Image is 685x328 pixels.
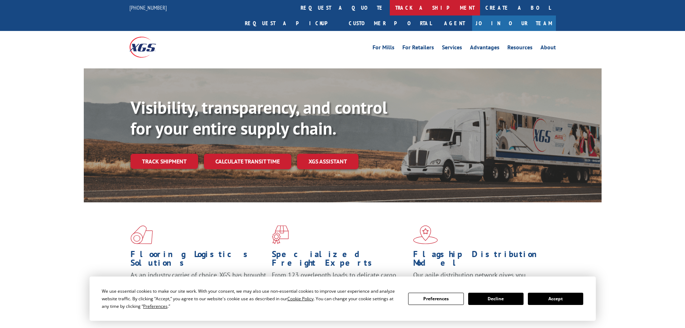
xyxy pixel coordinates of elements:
img: xgs-icon-focused-on-flooring-red [272,225,289,244]
span: As an industry carrier of choice, XGS has brought innovation and dedication to flooring logistics... [131,271,266,296]
a: About [540,45,556,53]
a: Advantages [470,45,499,53]
a: For Mills [373,45,394,53]
a: XGS ASSISTANT [297,154,359,169]
a: Track shipment [131,154,198,169]
a: Resources [507,45,533,53]
button: Preferences [408,293,463,305]
a: Calculate transit time [204,154,291,169]
a: Request a pickup [239,15,343,31]
h1: Flagship Distribution Model [413,250,549,271]
button: Decline [468,293,524,305]
p: From 123 overlength loads to delicate cargo, our experienced staff knows the best way to move you... [272,271,408,303]
h1: Specialized Freight Experts [272,250,408,271]
a: Agent [437,15,472,31]
div: We use essential cookies to make our site work. With your consent, we may also use non-essential ... [102,287,399,310]
img: xgs-icon-total-supply-chain-intelligence-red [131,225,153,244]
b: Visibility, transparency, and control for your entire supply chain. [131,96,387,139]
a: Services [442,45,462,53]
a: Join Our Team [472,15,556,31]
span: Our agile distribution network gives you nationwide inventory management on demand. [413,271,545,288]
div: Cookie Consent Prompt [90,277,596,321]
a: For Retailers [402,45,434,53]
a: Customer Portal [343,15,437,31]
img: xgs-icon-flagship-distribution-model-red [413,225,438,244]
button: Accept [528,293,583,305]
span: Cookie Policy [287,296,314,302]
span: Preferences [143,303,168,309]
a: [PHONE_NUMBER] [129,4,167,11]
h1: Flooring Logistics Solutions [131,250,266,271]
